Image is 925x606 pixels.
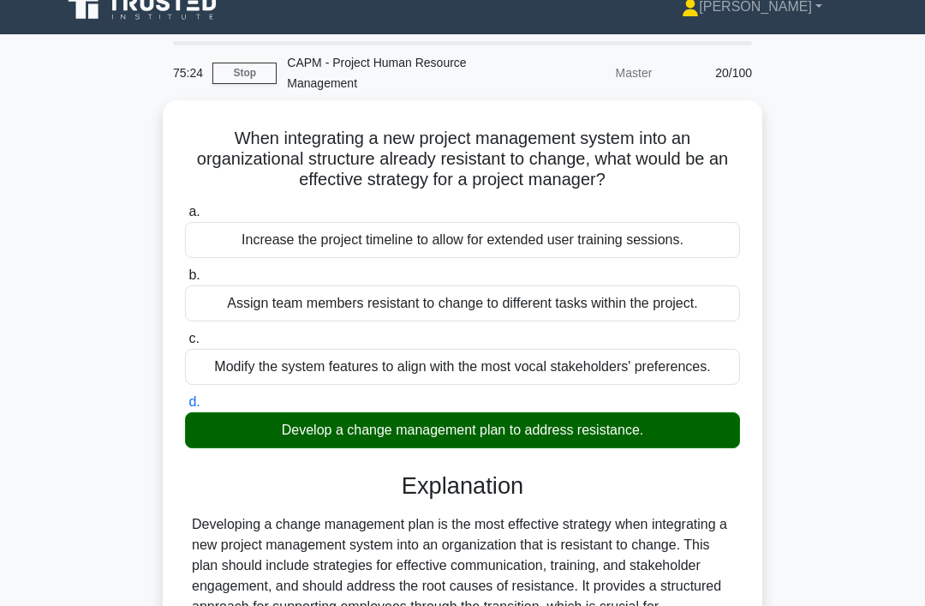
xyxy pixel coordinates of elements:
div: 20/100 [662,56,762,90]
a: Stop [212,63,277,84]
div: Assign team members resistant to change to different tasks within the project. [185,285,740,321]
h3: Explanation [195,472,730,501]
div: Increase the project timeline to allow for extended user training sessions. [185,222,740,258]
div: CAPM - Project Human Resource Management [277,45,512,100]
span: d. [188,394,200,409]
div: Develop a change management plan to address resistance. [185,412,740,448]
div: Master [512,56,662,90]
span: c. [188,331,199,345]
span: b. [188,267,200,282]
h5: When integrating a new project management system into an organizational structure already resista... [183,128,742,191]
span: a. [188,204,200,219]
div: Modify the system features to align with the most vocal stakeholders' preferences. [185,349,740,385]
div: 75:24 [163,56,212,90]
